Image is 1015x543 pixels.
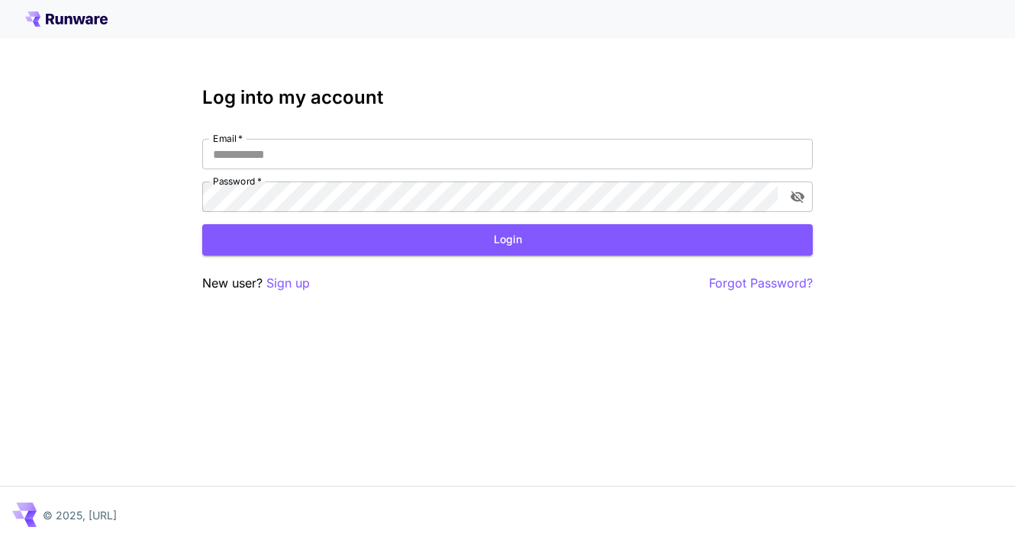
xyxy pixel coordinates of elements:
button: toggle password visibility [784,183,811,210]
label: Email [213,132,243,145]
button: Login [202,224,813,255]
button: Sign up [266,274,310,293]
h3: Log into my account [202,87,813,108]
label: Password [213,175,262,188]
p: © 2025, [URL] [43,507,117,523]
p: New user? [202,274,310,293]
button: Forgot Password? [709,274,813,293]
